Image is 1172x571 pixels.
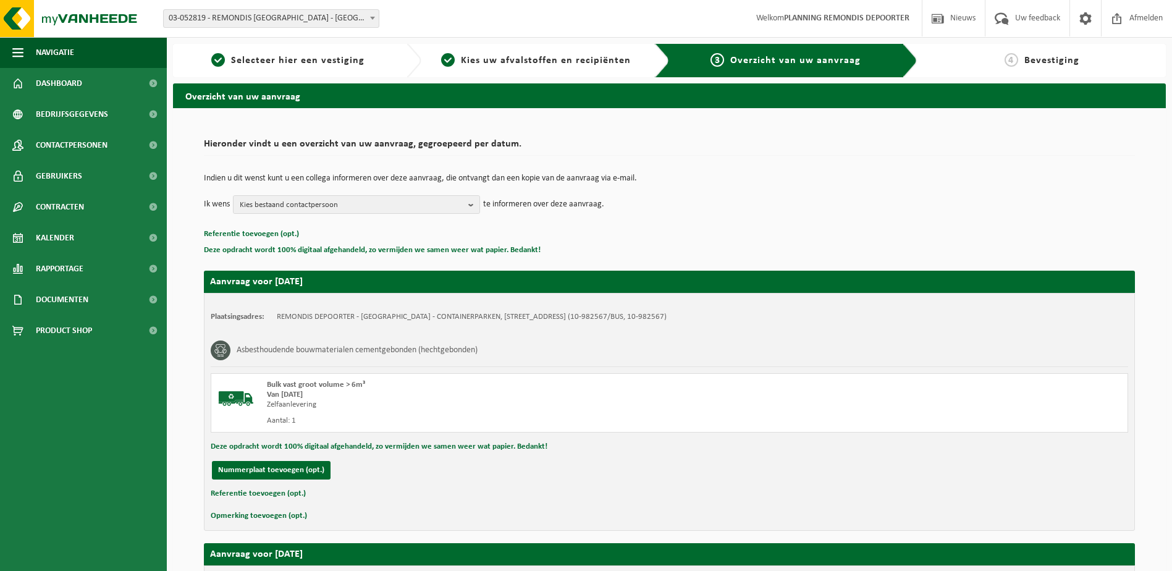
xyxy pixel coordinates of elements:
strong: PLANNING REMONDIS DEPOORTER [784,14,909,23]
div: Zelfaanlevering [267,400,719,410]
strong: Aanvraag voor [DATE] [210,549,303,559]
span: Dashboard [36,68,82,99]
strong: Van [DATE] [267,391,303,399]
span: 2 [441,53,455,67]
span: Documenten [36,284,88,315]
span: 03-052819 - REMONDIS WEST-VLAANDEREN - OOSTENDE [164,10,379,27]
img: BL-SO-LV.png [217,380,255,417]
span: 4 [1005,53,1018,67]
span: 1 [211,53,225,67]
span: Contracten [36,192,84,222]
p: Indien u dit wenst kunt u een collega informeren over deze aanvraag, die ontvangt dan een kopie v... [204,174,1135,183]
button: Deze opdracht wordt 100% digitaal afgehandeld, zo vermijden we samen weer wat papier. Bedankt! [211,439,547,455]
span: Bedrijfsgegevens [36,99,108,130]
h3: Asbesthoudende bouwmaterialen cementgebonden (hechtgebonden) [237,340,478,360]
button: Nummerplaat toevoegen (opt.) [212,461,331,480]
span: 3 [710,53,724,67]
button: Opmerking toevoegen (opt.) [211,508,307,524]
span: Gebruikers [36,161,82,192]
span: Rapportage [36,253,83,284]
span: 03-052819 - REMONDIS WEST-VLAANDEREN - OOSTENDE [163,9,379,28]
a: 2Kies uw afvalstoffen en recipiënten [428,53,645,68]
span: Kalender [36,222,74,253]
span: Selecteer hier een vestiging [231,56,365,66]
span: Navigatie [36,37,74,68]
button: Referentie toevoegen (opt.) [204,226,299,242]
span: Contactpersonen [36,130,108,161]
strong: Aanvraag voor [DATE] [210,277,303,287]
span: Overzicht van uw aanvraag [730,56,861,66]
span: Kies uw afvalstoffen en recipiënten [461,56,631,66]
button: Deze opdracht wordt 100% digitaal afgehandeld, zo vermijden we samen weer wat papier. Bedankt! [204,242,541,258]
p: te informeren over deze aanvraag. [483,195,604,214]
button: Kies bestaand contactpersoon [233,195,480,214]
span: Bevestiging [1024,56,1079,66]
h2: Hieronder vindt u een overzicht van uw aanvraag, gegroepeerd per datum. [204,139,1135,156]
span: Product Shop [36,315,92,346]
h2: Overzicht van uw aanvraag [173,83,1166,108]
button: Referentie toevoegen (opt.) [211,486,306,502]
a: 1Selecteer hier een vestiging [179,53,397,68]
p: Ik wens [204,195,230,214]
td: REMONDIS DEPOORTER - [GEOGRAPHIC_DATA] - CONTAINERPARKEN, [STREET_ADDRESS] (10-982567/BUS, 10-982... [277,312,667,322]
strong: Plaatsingsadres: [211,313,264,321]
span: Bulk vast groot volume > 6m³ [267,381,365,389]
span: Kies bestaand contactpersoon [240,196,463,214]
div: Aantal: 1 [267,416,719,426]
